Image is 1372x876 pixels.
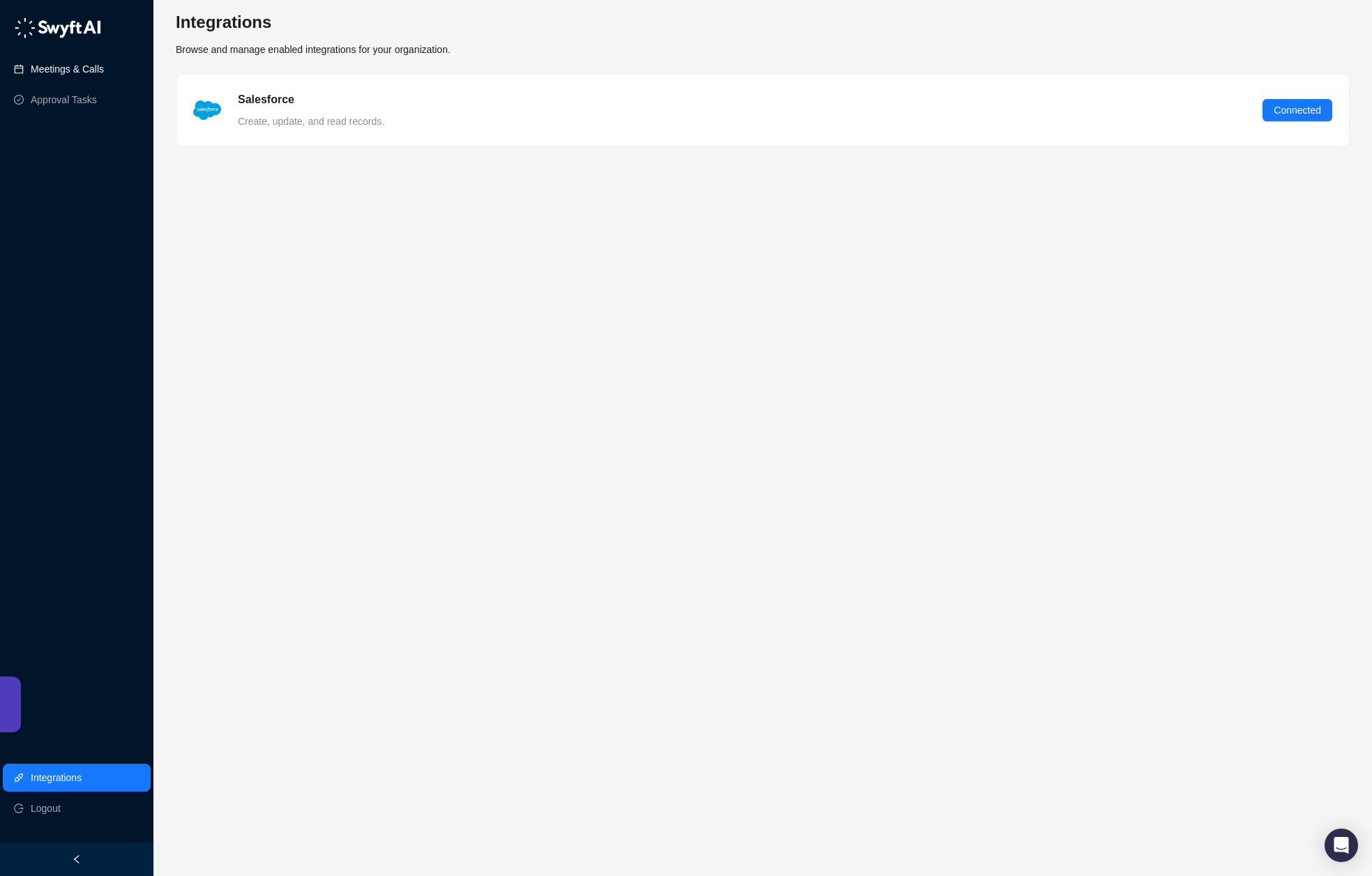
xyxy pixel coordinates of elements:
h3: Integrations [176,11,451,33]
span: Connected [1274,103,1321,118]
img: salesforce-ChMvK6Xa.png [193,100,221,120]
h5: Salesforce [238,91,294,108]
a: Approval Tasks [31,86,97,114]
button: Connected [1262,99,1332,121]
span: logout [14,803,24,813]
span: Browse and manage enabled integrations for your organization. [176,44,451,55]
img: logo-05li4sbe.png [14,17,101,38]
span: Create, update, and read records. [238,116,384,127]
div: Open Intercom Messenger [1325,829,1358,862]
a: Meetings & Calls [31,55,104,83]
span: Logout [31,794,61,822]
a: Integrations [31,764,82,792]
span: left [72,854,82,864]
